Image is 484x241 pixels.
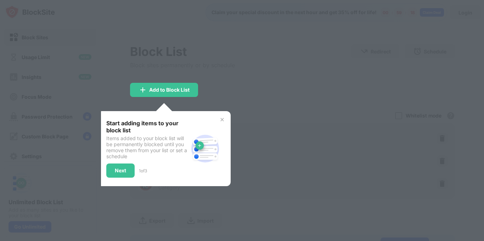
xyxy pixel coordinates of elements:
img: x-button.svg [219,117,225,122]
img: block-site.svg [188,132,222,166]
div: Start adding items to your block list [106,120,188,134]
div: Add to Block List [149,87,190,93]
div: Items added to your block list will be permanently blocked until you remove them from your list o... [106,135,188,159]
div: 1 of 3 [139,168,147,173]
div: Next [115,168,126,173]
